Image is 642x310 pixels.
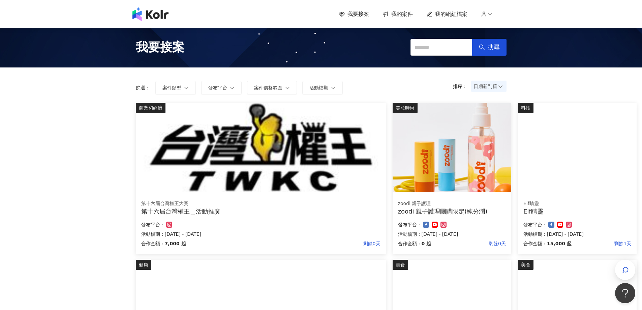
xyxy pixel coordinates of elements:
[518,103,637,192] img: Elf睛靈
[254,85,282,90] span: 案件價格範圍
[141,200,380,207] div: 第十六屆台灣權王大賽
[136,85,150,90] p: 篩選：
[435,10,467,18] span: 我的網紅檔案
[141,221,165,229] p: 發布平台：
[479,44,485,50] span: search
[339,10,369,18] a: 我要接案
[518,260,533,270] div: 美食
[132,7,169,21] img: logo
[208,85,227,90] span: 發布平台
[136,103,386,192] img: 第十六屆台灣權王
[201,81,242,94] button: 發布平台
[453,84,471,89] p: 排序：
[426,10,467,18] a: 我的網紅檔案
[398,207,506,216] div: zoodi 親子護理團購限定(純分潤)
[393,260,408,270] div: 美食
[523,239,547,248] p: 合作金額：
[431,239,506,248] p: 剩餘0天
[162,85,181,90] span: 案件類型
[523,207,631,216] div: Elf睛靈
[523,221,547,229] p: 發布平台：
[523,200,631,207] div: Elf睛靈
[547,239,572,248] p: 15,000 起
[136,39,184,56] span: 我要接案
[572,239,632,248] p: 剩餘1天
[141,230,380,238] p: 活動檔期：[DATE] - [DATE]
[136,103,165,113] div: 商業和經濟
[247,81,297,94] button: 案件價格範圍
[155,81,196,94] button: 案件類型
[398,221,422,229] p: 發布平台：
[391,10,413,18] span: 我的案件
[615,283,635,303] iframe: Help Scout Beacon - Open
[472,39,507,56] button: 搜尋
[393,103,511,192] img: zoodi 全系列商品
[347,10,369,18] span: 我要接案
[165,239,186,248] p: 7,000 起
[488,44,500,51] span: 搜尋
[393,103,418,113] div: 美妝時尚
[398,230,506,238] p: 活動檔期：[DATE] - [DATE]
[473,81,504,91] span: 日期新到舊
[186,239,380,248] p: 剩餘0天
[422,239,431,248] p: 0 起
[136,260,151,270] div: 健康
[383,10,413,18] a: 我的案件
[398,200,506,207] div: zoodi 親子護理
[523,230,631,238] p: 活動檔期：[DATE] - [DATE]
[141,239,165,248] p: 合作金額：
[302,81,343,94] button: 活動檔期
[141,207,380,216] div: 第十六屆台灣權王＿活動推廣
[309,85,328,90] span: 活動檔期
[518,103,533,113] div: 科技
[398,239,422,248] p: 合作金額：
